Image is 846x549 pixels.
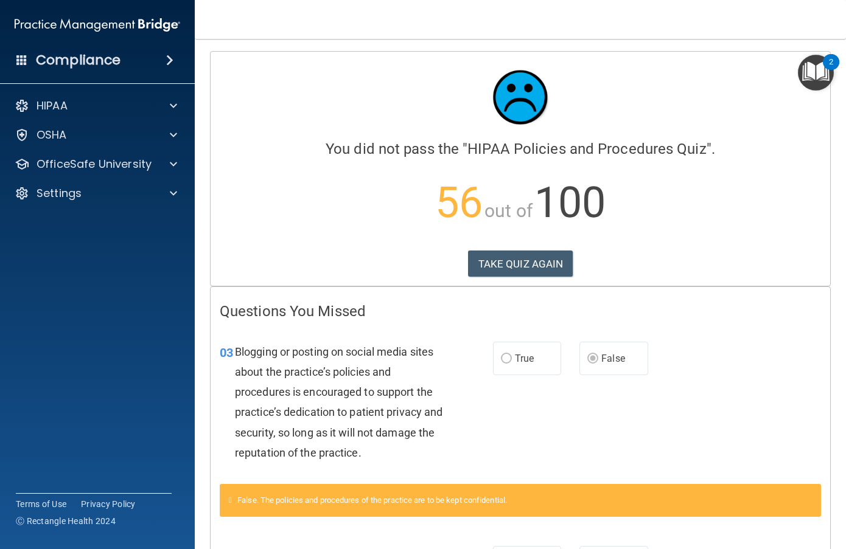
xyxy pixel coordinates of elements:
[785,465,831,511] iframe: Drift Widget Chat Controller
[16,515,116,527] span: Ⓒ Rectangle Health 2024
[798,55,834,91] button: Open Resource Center, 2 new notifications
[235,345,442,459] span: Blogging or posting on social media sites about the practice’s policies and procedures is encoura...
[37,157,152,171] p: OfficeSafe University
[16,498,66,510] a: Terms of Use
[15,98,177,113] a: HIPAA
[501,354,512,364] input: True
[220,345,233,360] span: 03
[534,178,606,227] span: 100
[37,98,68,113] p: HIPAA
[15,186,177,201] a: Settings
[220,141,821,157] h4: You did not pass the " ".
[37,186,82,201] p: Settings
[220,303,821,319] h4: Questions You Missed
[467,140,706,157] span: HIPAA Policies and Procedures Quiz
[515,353,534,364] span: True
[435,178,483,227] span: 56
[237,495,507,505] span: False. The policies and procedures of the practice are to be kept confidential.
[484,61,557,134] img: sad_face.ecc698e2.jpg
[81,498,136,510] a: Privacy Policy
[37,128,67,142] p: OSHA
[15,13,180,37] img: PMB logo
[587,354,598,364] input: False
[468,250,573,277] button: TAKE QUIZ AGAIN
[36,52,121,69] h4: Compliance
[829,62,833,78] div: 2
[601,353,625,364] span: False
[15,128,177,142] a: OSHA
[484,200,533,221] span: out of
[15,157,177,171] a: OfficeSafe University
